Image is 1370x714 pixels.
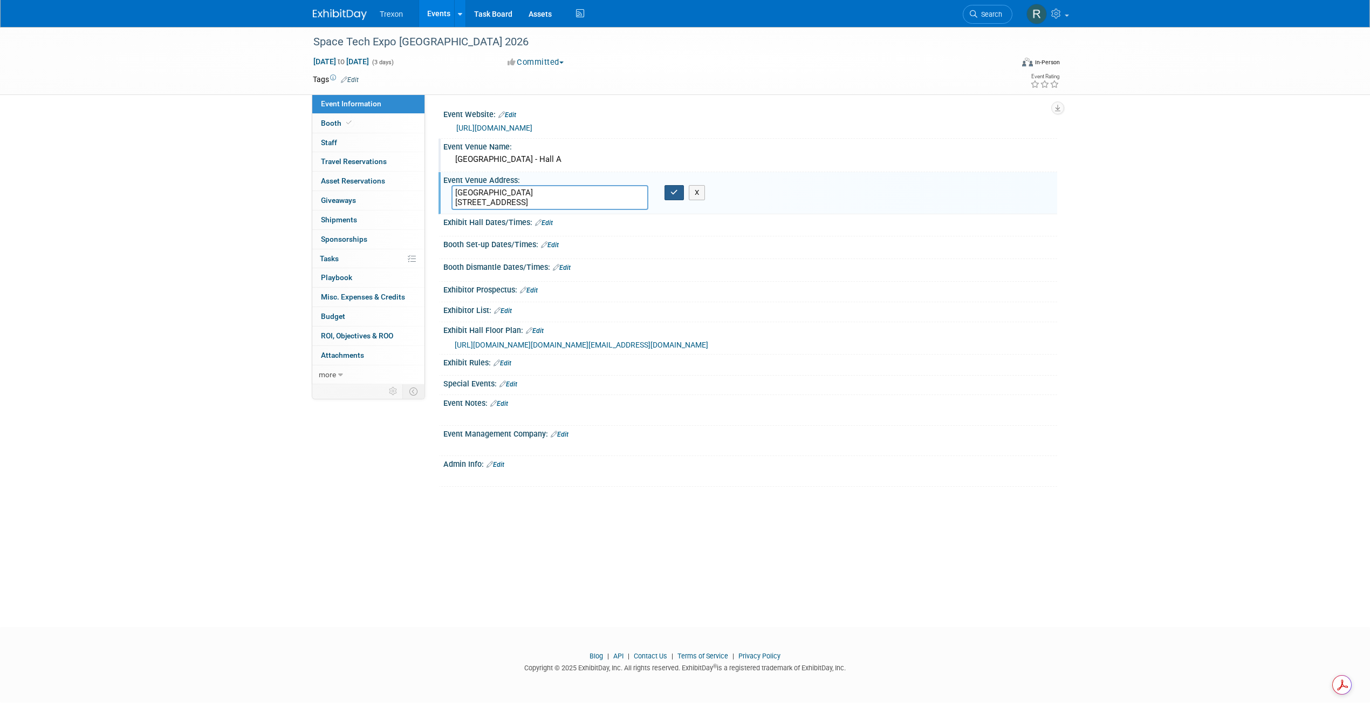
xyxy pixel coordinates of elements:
span: Booth [321,119,354,127]
td: Personalize Event Tab Strip [384,384,403,398]
a: Playbook [312,268,424,287]
span: Attachments [321,351,364,359]
a: Staff [312,133,424,152]
a: Event Information [312,94,424,113]
a: Privacy Policy [738,652,780,660]
div: Event Management Company: [443,426,1057,440]
a: Giveaways [312,191,424,210]
a: Edit [551,431,568,438]
div: Exhibit Hall Floor Plan: [443,322,1057,336]
span: | [669,652,676,660]
a: Edit [535,219,553,227]
span: Asset Reservations [321,176,385,185]
button: Committed [504,57,568,68]
span: | [625,652,632,660]
span: ROI, Objectives & ROO [321,331,393,340]
a: Booth [312,114,424,133]
a: Terms of Service [677,652,728,660]
div: Exhibitor Prospectus: [443,282,1057,296]
img: Ryan Flores [1026,4,1047,24]
a: API [613,652,624,660]
a: Edit [520,287,538,294]
a: Misc. Expenses & Credits [312,288,424,307]
a: Edit [494,359,511,367]
a: Blog [590,652,603,660]
span: Search [977,10,1002,18]
button: X [689,185,705,200]
span: [DATE] [DATE] [313,57,369,66]
div: Exhibitor List: [443,302,1057,316]
td: Toggle Event Tabs [403,384,425,398]
div: Event Venue Address: [443,172,1057,186]
div: Booth Dismantle Dates/Times: [443,259,1057,273]
div: Event Rating [1030,74,1059,79]
span: Playbook [321,273,352,282]
div: Event Notes: [443,395,1057,409]
a: Edit [526,327,544,335]
div: [GEOGRAPHIC_DATA] - Hall A [451,151,1049,168]
sup: ® [713,663,717,669]
a: more [312,365,424,384]
i: Booth reservation complete [346,120,352,126]
a: Tasks [312,249,424,268]
div: Exhibit Rules: [443,355,1057,369]
a: Contact Us [634,652,667,660]
div: Admin Info: [443,456,1057,470]
span: Staff [321,138,337,147]
a: Edit [341,76,359,84]
div: Exhibit Hall Dates/Times: [443,214,1057,228]
div: In-Person [1035,58,1060,66]
img: Format-Inperson.png [1022,58,1033,66]
a: Edit [498,111,516,119]
td: Tags [313,74,359,85]
div: Event Format [949,56,1060,72]
div: Special Events: [443,376,1057,390]
a: Shipments [312,210,424,229]
span: (3 days) [371,59,394,66]
a: Edit [553,264,571,271]
a: [URL][DOMAIN_NAME] [456,124,532,132]
span: Trexon [380,10,403,18]
a: Asset Reservations [312,172,424,191]
div: Booth Set-up Dates/Times: [443,236,1057,250]
a: ROI, Objectives & ROO [312,327,424,345]
span: to [336,57,346,66]
span: | [605,652,612,660]
a: Attachments [312,346,424,365]
a: Edit [499,380,517,388]
img: ExhibitDay [313,9,367,20]
span: Misc. Expenses & Credits [321,293,405,301]
a: Edit [494,307,512,315]
span: Tasks [320,254,339,263]
div: Event Website: [443,106,1057,120]
span: Giveaways [321,196,356,205]
span: | [730,652,737,660]
span: Budget [321,312,345,321]
span: Shipments [321,215,357,224]
a: Edit [490,400,508,407]
a: Sponsorships [312,230,424,249]
a: Budget [312,307,424,326]
a: Travel Reservations [312,152,424,171]
span: Sponsorships [321,235,367,243]
span: Travel Reservations [321,157,387,166]
span: Event Information [321,99,381,108]
span: more [319,370,336,379]
a: [URL][DOMAIN_NAME][DOMAIN_NAME][EMAIL_ADDRESS][DOMAIN_NAME] [455,341,708,349]
a: Edit [487,461,504,468]
div: Event Venue Name: [443,139,1057,152]
a: Edit [541,241,559,249]
a: Search [963,5,1012,24]
div: Space Tech Expo [GEOGRAPHIC_DATA] 2026 [310,32,996,52]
